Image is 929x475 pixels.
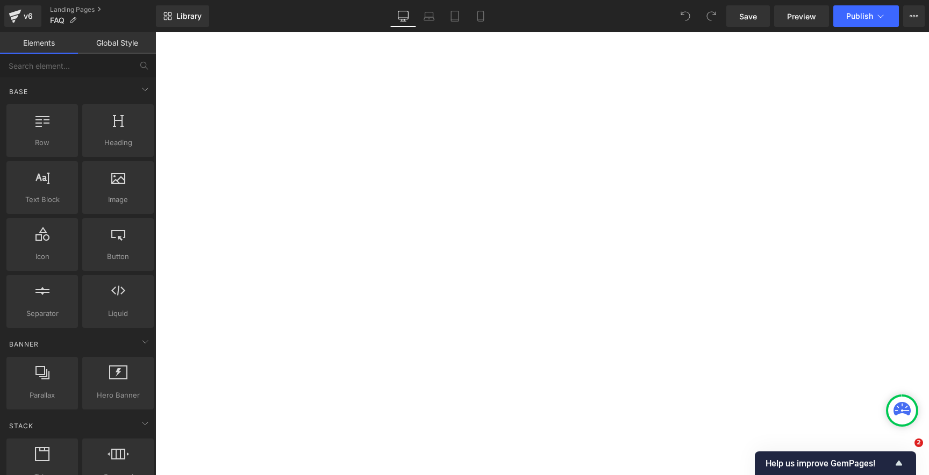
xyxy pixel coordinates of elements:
[8,87,29,97] span: Base
[156,5,209,27] a: New Library
[892,438,918,464] iframe: Intercom live chat
[675,5,696,27] button: Undo
[766,457,905,470] button: Show survey - Help us improve GemPages!
[10,137,75,148] span: Row
[846,12,873,20] span: Publish
[390,5,416,27] a: Desktop
[701,5,722,27] button: Redo
[85,137,151,148] span: Heading
[10,390,75,401] span: Parallax
[903,5,925,27] button: More
[416,5,442,27] a: Laptop
[10,194,75,205] span: Text Block
[10,251,75,262] span: Icon
[468,5,494,27] a: Mobile
[774,5,829,27] a: Preview
[442,5,468,27] a: Tablet
[8,339,40,349] span: Banner
[8,421,34,431] span: Stack
[50,16,65,25] span: FAQ
[10,308,75,319] span: Separator
[739,11,757,22] span: Save
[78,32,156,54] a: Global Style
[176,11,202,21] span: Library
[787,11,816,22] span: Preview
[22,9,35,23] div: v6
[85,390,151,401] span: Hero Banner
[833,5,899,27] button: Publish
[914,438,923,447] span: 2
[4,5,41,27] a: v6
[85,194,151,205] span: Image
[50,5,156,14] a: Landing Pages
[85,308,151,319] span: Liquid
[766,458,892,469] span: Help us improve GemPages!
[85,251,151,262] span: Button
